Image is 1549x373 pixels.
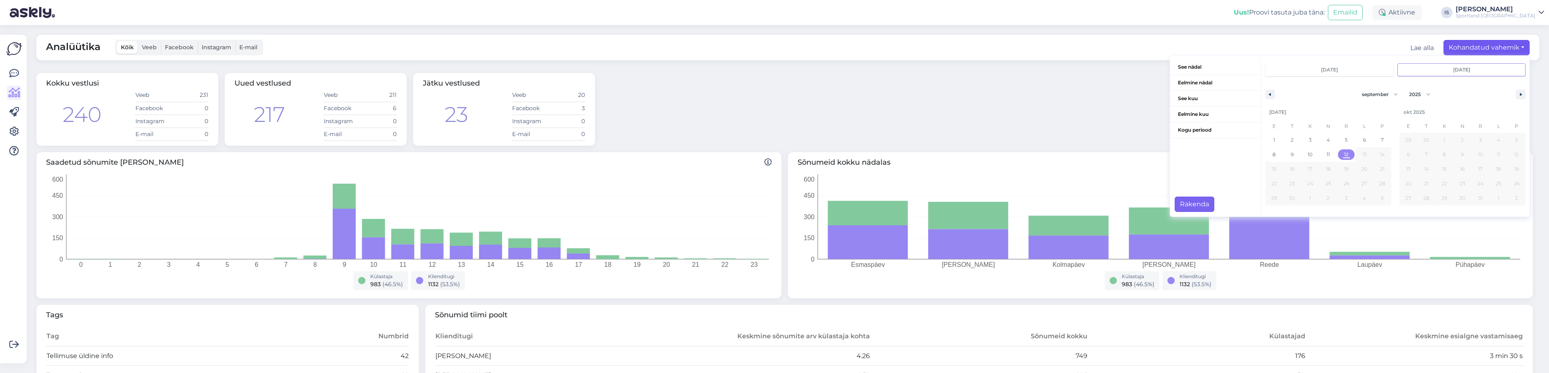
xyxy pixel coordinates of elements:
[1435,147,1454,162] button: 8
[323,102,360,115] td: Facebook
[323,89,360,102] td: Veeb
[323,115,360,128] td: Instagram
[142,44,157,51] span: Veeb
[1306,327,1524,346] th: Keskmine esialgne vastamisaeg
[1514,147,1519,162] span: 12
[1273,133,1275,147] span: 1
[1459,191,1465,205] span: 30
[1291,147,1294,162] span: 9
[1471,176,1490,191] button: 24
[1319,147,1338,162] button: 11
[1441,191,1447,205] span: 29
[172,89,209,102] td: 231
[804,176,815,182] tspan: 600
[1291,133,1294,147] span: 2
[1265,133,1283,147] button: 1
[1399,105,1526,120] div: okt 2025
[1410,43,1434,53] button: Lae alla
[1337,162,1355,176] button: 19
[1399,191,1418,205] button: 27
[1471,120,1490,133] span: R
[721,261,728,268] tspan: 22
[1328,5,1363,20] button: Emailid
[46,157,772,168] span: Saadetud sõnumite [PERSON_NAME]
[1357,261,1382,268] tspan: Laupäev
[1373,133,1391,147] button: 7
[1405,176,1412,191] span: 20
[1361,162,1368,176] span: 20
[549,128,585,140] td: 0
[360,89,397,102] td: 211
[1355,162,1374,176] button: 20
[428,261,436,268] tspan: 12
[1283,176,1302,191] button: 23
[1283,191,1302,205] button: 30
[1309,133,1312,147] span: 3
[1283,147,1302,162] button: 9
[254,99,285,130] div: 217
[1170,91,1261,106] span: See kuu
[692,261,699,268] tspan: 21
[1443,147,1446,162] span: 8
[1142,261,1196,268] tspan: [PERSON_NAME]
[1471,191,1490,205] button: 31
[1289,176,1295,191] span: 23
[52,192,63,199] tspan: 450
[549,102,585,115] td: 3
[1122,281,1132,288] span: 983
[167,261,171,268] tspan: 3
[1088,346,1306,366] td: 176
[343,261,346,268] tspan: 9
[1407,147,1410,162] span: 6
[1454,191,1472,205] button: 30
[196,261,200,268] tspan: 4
[1490,162,1508,176] button: 18
[46,310,409,321] span: Tags
[1372,5,1422,20] div: Aktiivne
[360,102,397,115] td: 6
[1265,162,1283,176] button: 15
[1344,147,1349,162] span: 12
[435,327,653,346] th: Klienditugi
[1283,162,1302,176] button: 16
[1454,176,1472,191] button: 23
[1327,147,1330,162] span: 11
[79,261,83,268] tspan: 0
[851,261,885,268] tspan: Esmaspäev
[1490,176,1508,191] button: 25
[1325,176,1331,191] span: 25
[1399,147,1418,162] button: 6
[663,261,670,268] tspan: 20
[1271,176,1277,191] span: 22
[1507,162,1526,176] button: 19
[428,273,460,280] div: Klienditugi
[1308,147,1313,162] span: 10
[108,261,112,268] tspan: 1
[1418,162,1436,176] button: 14
[1265,176,1283,191] button: 22
[172,128,209,140] td: 0
[1507,133,1526,147] button: 5
[1490,120,1508,133] span: L
[1301,133,1319,147] button: 3
[172,115,209,128] td: 0
[1265,147,1283,162] button: 8
[6,41,22,57] img: Askly Logo
[1319,133,1338,147] button: 4
[382,281,403,288] span: ( 46.5 %)
[370,281,381,288] span: 983
[1192,281,1211,288] span: ( 53.5 %)
[1319,120,1338,133] span: N
[1424,176,1429,191] span: 21
[804,213,815,220] tspan: 300
[811,256,815,262] tspan: 0
[1443,133,1445,147] span: 1
[46,40,101,55] span: Analüütika
[63,99,101,130] div: 240
[652,346,870,366] td: 4.26
[1234,8,1325,17] div: Proovi tasuta juba täna:
[633,261,641,268] tspan: 19
[1355,120,1374,133] span: L
[1461,147,1464,162] span: 9
[1088,327,1306,346] th: Külastajad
